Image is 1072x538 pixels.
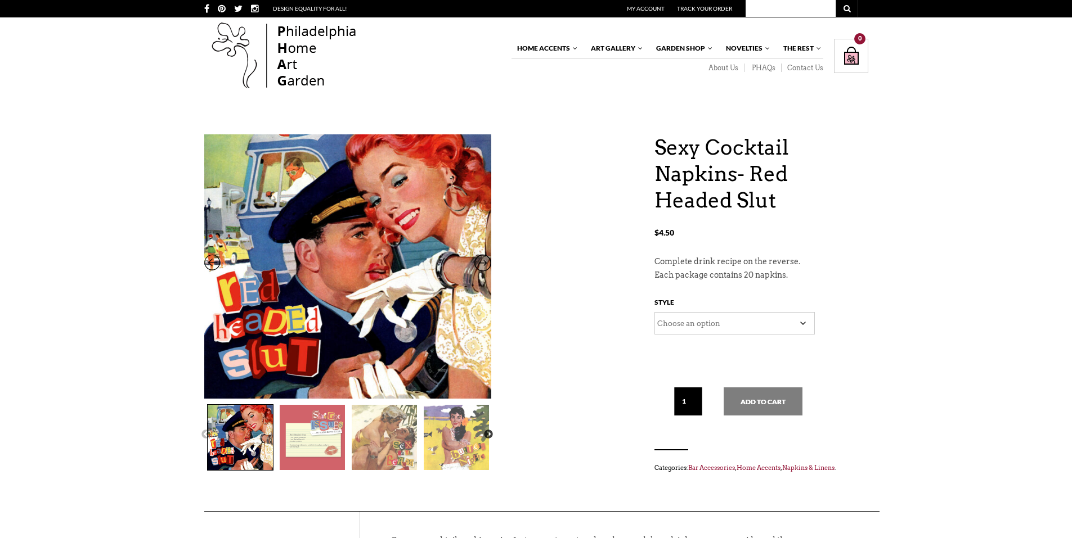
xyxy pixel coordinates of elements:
p: Complete drink recipe on the reverse. [654,255,868,269]
a: Home Accents [512,39,578,58]
a: Contact Us [782,64,823,73]
a: My Account [627,5,665,12]
a: Garden Shop [651,39,714,58]
a: Novelties [720,39,771,58]
button: Next [483,429,494,440]
a: PHAQs [744,64,782,73]
a: Home Accents [737,464,781,472]
a: Art Gallery [585,39,644,58]
p: Each package contains 20 napkins. [654,269,868,282]
a: Napkins & Linens [782,464,835,472]
span: Categories: , , . [654,462,868,474]
a: The Rest [778,39,822,58]
button: Add to cart [724,387,802,415]
button: Previous [200,429,212,440]
a: Bar Accessories [688,464,735,472]
a: About Us [701,64,744,73]
h1: Sexy Cocktail Napkins- Red Headed Slut [654,134,868,213]
a: Track Your Order [677,5,732,12]
div: 0 [854,33,865,44]
bdi: 4.50 [654,228,674,237]
input: Qty [674,387,702,415]
span: $ [654,228,659,237]
label: Style [654,296,674,312]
